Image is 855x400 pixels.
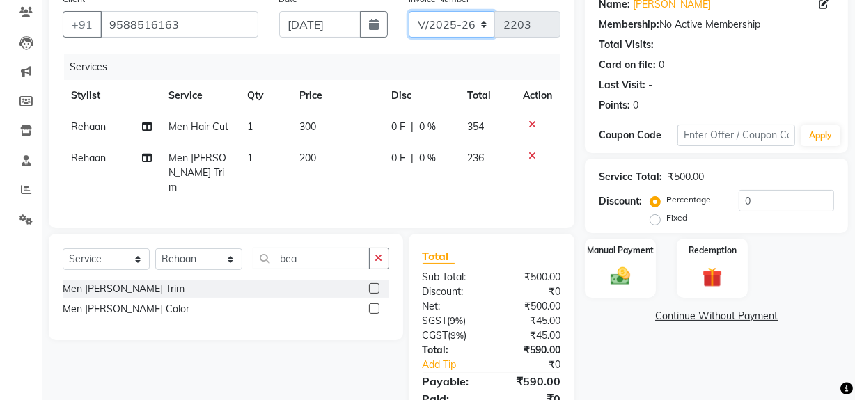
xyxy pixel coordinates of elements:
div: Total Visits: [599,38,654,52]
div: ₹45.00 [492,314,571,328]
div: Membership: [599,17,659,32]
span: 9% [450,315,464,326]
div: ₹500.00 [492,299,571,314]
div: Net: [412,299,492,314]
div: No Active Membership [599,17,834,32]
div: ₹500.00 [492,270,571,285]
th: Stylist [63,80,160,111]
div: Sub Total: [412,270,492,285]
span: 354 [467,120,484,133]
div: Services [64,54,571,80]
div: Men [PERSON_NAME] Color [63,302,189,317]
span: | [411,151,414,166]
th: Action [515,80,560,111]
th: Qty [239,80,291,111]
div: Discount: [599,194,642,209]
div: Discount: [412,285,492,299]
span: Men [PERSON_NAME] Trim [168,152,226,193]
span: | [411,120,414,134]
div: Men [PERSON_NAME] Trim [63,282,185,296]
th: Disc [383,80,459,111]
div: Payable: [412,373,492,390]
span: 0 % [419,151,436,166]
label: Manual Payment [587,244,654,257]
input: Enter Offer / Coupon Code [677,125,795,146]
button: +91 [63,11,102,38]
div: ₹500.00 [668,170,704,184]
a: Continue Without Payment [588,309,845,323]
img: _gift.svg [696,265,728,289]
span: 300 [299,120,316,133]
span: 236 [467,152,484,164]
div: Coupon Code [599,128,677,143]
label: Percentage [666,193,711,206]
a: Add Tip [412,358,505,372]
div: Service Total: [599,170,662,184]
div: ₹0 [505,358,571,372]
span: Rehaan [71,152,106,164]
th: Total [459,80,515,111]
span: 1 [247,120,253,133]
input: Search by Name/Mobile/Email/Code [100,11,258,38]
div: Card on file: [599,58,656,72]
div: Total: [412,343,492,358]
span: Men Hair Cut [168,120,228,133]
div: Points: [599,98,630,113]
div: 0 [633,98,638,113]
div: - [648,78,652,93]
span: 200 [299,152,316,164]
div: ( ) [412,328,492,343]
button: Apply [801,125,840,146]
div: ( ) [412,314,492,328]
img: _cash.svg [604,265,636,288]
span: CGST [423,329,448,342]
span: 0 F [391,151,405,166]
div: Last Visit: [599,78,645,93]
label: Fixed [666,211,687,224]
label: Redemption [689,244,737,257]
span: Rehaan [71,120,106,133]
div: ₹590.00 [492,343,571,358]
th: Service [160,80,239,111]
span: Total [423,249,455,264]
span: 1 [247,152,253,164]
th: Price [291,80,383,111]
span: 0 % [419,120,436,134]
span: 9% [451,330,464,341]
div: 0 [659,58,664,72]
input: Search or Scan [253,248,370,269]
span: 0 F [391,120,405,134]
span: SGST [423,314,448,327]
div: ₹45.00 [492,328,571,343]
div: ₹0 [492,285,571,299]
div: ₹590.00 [492,373,571,390]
